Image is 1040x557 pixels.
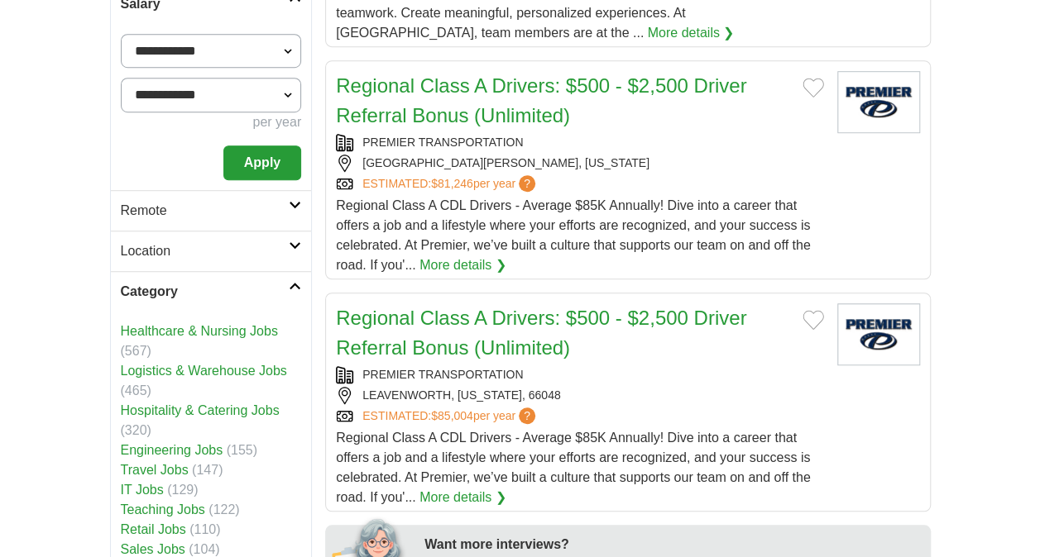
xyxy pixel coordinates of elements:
span: (147) [192,463,223,477]
a: Engineering Jobs [121,443,223,457]
h2: Remote [121,201,290,221]
div: LEAVENWORTH, [US_STATE], 66048 [336,387,823,404]
a: Sales Jobs [121,542,185,556]
span: (122) [208,502,239,517]
span: (104) [189,542,219,556]
span: (155) [227,443,257,457]
div: per year [121,112,302,132]
span: (320) [121,423,151,437]
a: Regional Class A Drivers: $500 - $2,500 Driver Referral Bonus (Unlimited) [336,74,746,126]
button: Apply [223,145,301,180]
a: PREMIER TRANSPORTATION [362,136,523,149]
a: More details ❯ [419,255,506,275]
a: Regional Class A Drivers: $500 - $2,500 Driver Referral Bonus (Unlimited) [336,307,746,359]
div: [GEOGRAPHIC_DATA][PERSON_NAME], [US_STATE] [336,155,823,172]
a: More details ❯ [419,488,506,507]
span: (110) [189,522,220,536]
a: Retail Jobs [121,522,186,536]
span: (129) [167,483,198,497]
span: $85,004 [431,409,473,422]
span: Regional Class A CDL Drivers - Average $85K Annually! Dive into a career that offers a job and a ... [336,198,810,272]
a: Remote [111,190,312,231]
button: Add to favorite jobs [803,78,824,98]
span: ? [519,407,535,424]
a: Teaching Jobs [121,502,205,517]
span: Regional Class A CDL Drivers - Average $85K Annually! Dive into a career that offers a job and a ... [336,431,810,504]
h2: Location [121,241,290,261]
a: ESTIMATED:$85,004per year? [362,407,539,425]
a: Travel Jobs [121,463,189,477]
a: More details ❯ [648,23,735,43]
a: Category [111,271,312,312]
img: Premier Transportation logo [837,71,920,133]
div: Want more interviews? [424,535,920,555]
span: (465) [121,383,151,398]
a: PREMIER TRANSPORTATION [362,368,523,381]
span: (567) [121,344,151,358]
a: Location [111,231,312,271]
img: Premier Transportation logo [837,303,920,365]
span: ? [519,175,535,192]
a: Logistics & Warehouse Jobs [121,364,287,378]
span: $81,246 [431,177,473,190]
h2: Category [121,282,290,302]
a: ESTIMATED:$81,246per year? [362,175,539,193]
a: IT Jobs [121,483,164,497]
a: Healthcare & Nursing Jobs [121,324,278,338]
button: Add to favorite jobs [803,310,824,330]
a: Hospitality & Catering Jobs [121,403,280,417]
